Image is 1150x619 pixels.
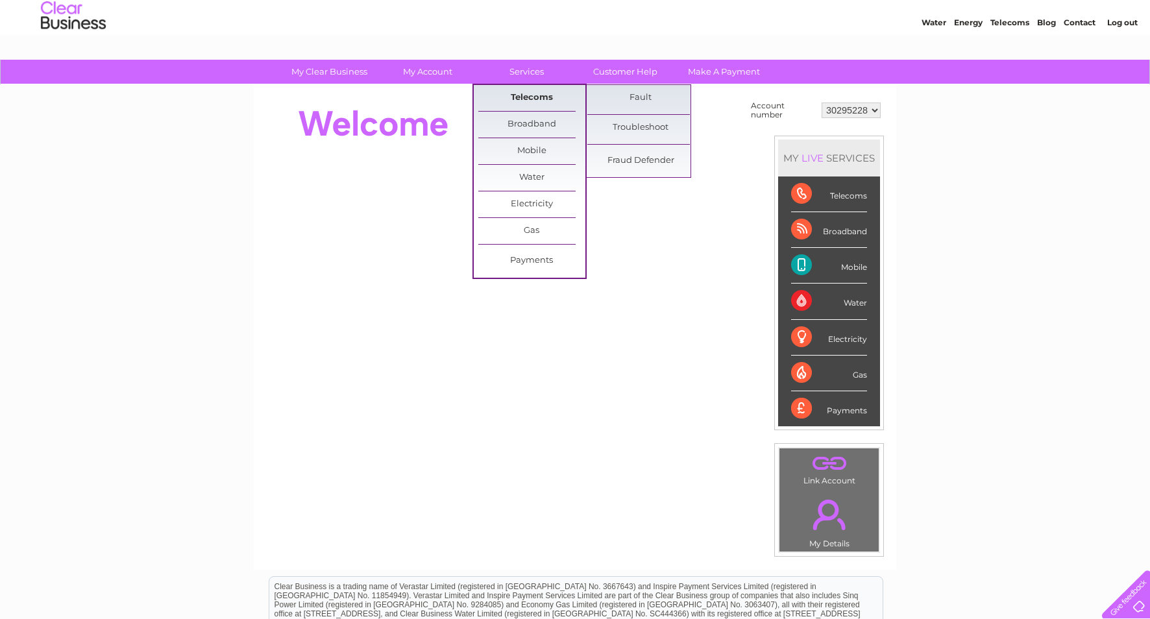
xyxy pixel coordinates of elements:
[779,489,879,552] td: My Details
[276,60,383,84] a: My Clear Business
[791,391,867,426] div: Payments
[478,218,585,244] a: Gas
[779,448,879,489] td: Link Account
[1037,55,1056,65] a: Blog
[990,55,1029,65] a: Telecoms
[791,356,867,391] div: Gas
[922,55,946,65] a: Water
[478,165,585,191] a: Water
[670,60,777,84] a: Make A Payment
[791,248,867,284] div: Mobile
[587,115,694,141] a: Troubleshoot
[799,152,826,164] div: LIVE
[473,60,580,84] a: Services
[269,7,883,63] div: Clear Business is a trading name of Verastar Limited (registered in [GEOGRAPHIC_DATA] No. 3667643...
[905,6,995,23] a: 0333 014 3131
[587,148,694,174] a: Fraud Defender
[587,85,694,111] a: Fault
[478,138,585,164] a: Mobile
[954,55,983,65] a: Energy
[748,98,818,123] td: Account number
[374,60,482,84] a: My Account
[478,248,585,274] a: Payments
[1064,55,1095,65] a: Contact
[783,492,875,537] a: .
[40,34,106,73] img: logo.png
[791,320,867,356] div: Electricity
[478,112,585,138] a: Broadband
[478,191,585,217] a: Electricity
[783,452,875,474] a: .
[778,140,880,176] div: MY SERVICES
[791,176,867,212] div: Telecoms
[572,60,679,84] a: Customer Help
[791,212,867,248] div: Broadband
[478,85,585,111] a: Telecoms
[791,284,867,319] div: Water
[1107,55,1138,65] a: Log out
